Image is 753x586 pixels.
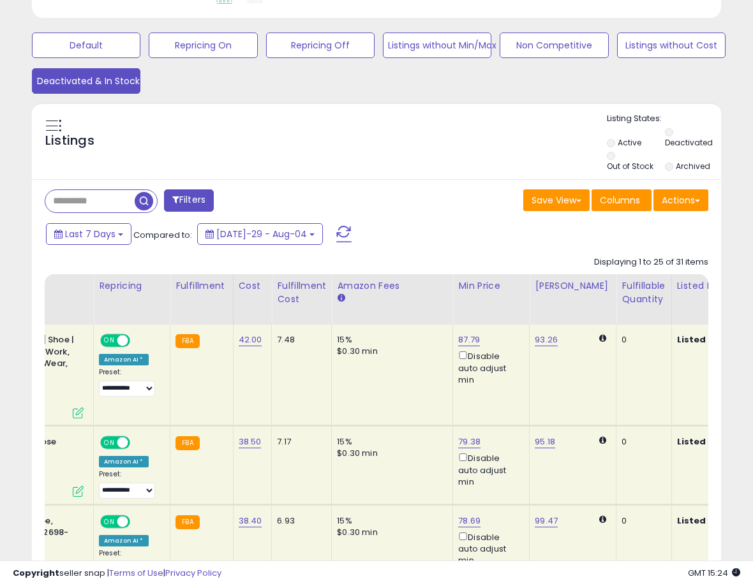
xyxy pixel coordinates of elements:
[13,568,221,580] div: seller snap | |
[653,189,708,211] button: Actions
[197,223,323,245] button: [DATE]-29 - Aug-04
[458,436,481,448] a: 79.38
[458,349,519,386] div: Disable auto adjust min
[337,346,443,357] div: $0.30 min
[622,515,661,527] div: 0
[535,279,611,293] div: [PERSON_NAME]
[607,113,721,125] p: Listing States:
[164,189,214,212] button: Filters
[239,436,262,448] a: 38.50
[337,279,447,293] div: Amazon Fees
[676,161,710,172] label: Archived
[535,436,555,448] a: 95.18
[277,436,322,448] div: 7.17
[32,33,140,58] button: Default
[500,33,608,58] button: Non Competitive
[677,333,735,346] b: Listed Price:
[337,515,443,527] div: 15%
[175,334,199,348] small: FBA
[239,279,267,293] div: Cost
[337,334,443,346] div: 15%
[618,137,641,148] label: Active
[101,437,117,448] span: ON
[239,333,262,346] a: 42.00
[458,530,519,567] div: Disable auto adjust min
[607,161,653,172] label: Out of Stock
[337,293,345,304] small: Amazon Fees.
[677,515,735,527] b: Listed Price:
[175,515,199,529] small: FBA
[101,335,117,346] span: ON
[165,567,221,579] a: Privacy Policy
[277,334,322,346] div: 7.48
[277,279,326,306] div: Fulfillment Cost
[99,535,149,546] div: Amazon AI *
[128,516,149,527] span: OFF
[622,279,666,306] div: Fulfillable Quantity
[337,448,443,459] div: $0.30 min
[592,189,652,211] button: Columns
[32,68,140,94] button: Deactivated & In Stock
[239,515,262,527] a: 38.40
[133,229,192,241] span: Compared to:
[101,516,117,527] span: ON
[622,334,661,346] div: 0
[128,335,149,346] span: OFF
[128,437,149,448] span: OFF
[46,223,131,245] button: Last 7 Days
[99,354,149,365] div: Amazon AI *
[665,137,713,148] label: Deactivated
[523,189,590,211] button: Save View
[109,567,163,579] a: Terms of Use
[216,228,307,240] span: [DATE]-29 - Aug-04
[622,436,661,448] div: 0
[383,33,491,58] button: Listings without Min/Max
[617,33,726,58] button: Listings without Cost
[688,567,740,579] span: 2025-08-12 15:24 GMT
[175,436,199,450] small: FBA
[594,256,708,268] div: Displaying 1 to 25 of 31 items
[13,567,59,579] strong: Copyright
[337,436,443,448] div: 15%
[277,515,322,527] div: 6.93
[149,33,257,58] button: Repricing On
[458,451,519,488] div: Disable auto adjust min
[99,470,160,499] div: Preset:
[677,436,735,448] b: Listed Price:
[458,279,524,293] div: Min Price
[45,132,94,150] h5: Listings
[600,194,640,207] span: Columns
[535,333,558,346] a: 93.26
[175,279,227,293] div: Fulfillment
[99,456,149,467] div: Amazon AI *
[337,527,443,538] div: $0.30 min
[458,333,480,346] a: 87.79
[535,515,558,527] a: 99.47
[266,33,375,58] button: Repricing Off
[99,279,165,293] div: Repricing
[99,368,160,397] div: Preset:
[458,515,481,527] a: 78.69
[65,228,116,240] span: Last 7 Days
